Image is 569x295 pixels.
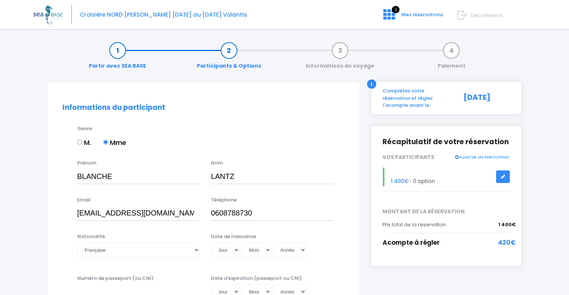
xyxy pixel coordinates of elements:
[434,47,469,70] a: Paiement
[302,47,378,70] a: Informations de voyage
[77,125,92,132] label: Genre
[103,138,126,147] label: Mme
[498,221,516,228] span: 1 400€
[367,79,376,89] div: i
[471,12,503,19] span: Déconnexion
[193,47,265,70] a: Participants & Options
[377,87,458,109] div: Complétez votre réservation et réglez l'acompte avant le
[392,6,400,13] span: 3
[455,153,510,160] a: AJOUTER UN PARTICIPANT
[458,87,516,109] div: [DATE]
[77,196,91,204] label: Email
[383,221,446,228] span: Prix total de la réservation
[391,177,409,185] span: 1 400€
[85,47,150,70] a: Partir avec SEA BASE
[377,153,516,161] div: VOS PARTICIPANTS
[63,104,345,112] h2: Informations du participant
[77,233,105,240] label: Nationalité
[80,11,247,18] span: Croisière NORD [PERSON_NAME] [DATE] au [DATE] Volantis
[383,238,440,247] span: Acompte à régler
[377,14,447,21] a: 3 Mes réservations
[77,159,96,167] label: Prénom
[383,137,511,146] h2: Récapitulatif de votre réservation
[77,140,82,145] input: M.
[401,11,443,18] span: Mes réservations
[377,167,516,186] div: - 0 option
[211,196,237,204] label: Téléphone
[211,159,223,167] label: Nom
[211,233,256,240] label: Date de naissance
[77,138,91,147] label: M.
[77,275,154,282] label: Numéro de passeport (ou CNI)
[103,140,108,145] input: Mme
[498,238,516,248] span: 420€
[377,208,516,216] span: MONTANT DE LA RÉSERVATION
[211,275,302,282] label: Date d'expiration (passeport ou CNI)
